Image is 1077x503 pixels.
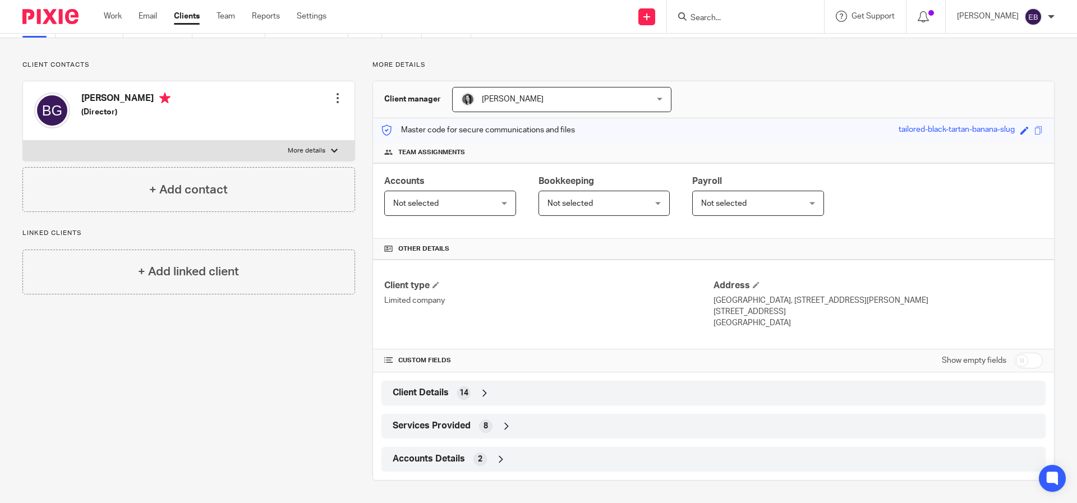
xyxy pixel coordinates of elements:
p: Limited company [384,295,714,306]
img: svg%3E [1024,8,1042,26]
h4: + Add linked client [138,263,239,280]
a: Team [217,11,235,22]
a: Email [139,11,157,22]
input: Search [689,13,790,24]
p: Master code for secure communications and files [381,124,575,136]
span: 8 [484,421,488,432]
h5: (Director) [81,107,171,118]
a: Settings [297,11,326,22]
span: Not selected [701,200,747,207]
p: More details [288,146,325,155]
p: [GEOGRAPHIC_DATA], [STREET_ADDRESS][PERSON_NAME] [714,295,1043,306]
span: Team assignments [398,148,465,157]
span: Payroll [692,177,722,186]
span: 14 [459,387,468,399]
i: Primary [159,93,171,104]
p: [GEOGRAPHIC_DATA] [714,317,1043,329]
img: svg%3E [34,93,70,128]
span: Bookkeeping [538,177,594,186]
p: [PERSON_NAME] [957,11,1019,22]
span: Accounts Details [393,453,465,465]
img: brodie%203%20small.jpg [461,93,475,106]
label: Show empty fields [942,355,1006,366]
span: Services Provided [393,420,471,432]
span: Get Support [852,12,895,20]
h4: [PERSON_NAME] [81,93,171,107]
div: tailored-black-tartan-banana-slug [899,124,1015,137]
p: [STREET_ADDRESS] [714,306,1043,317]
img: Pixie [22,9,79,24]
p: More details [372,61,1055,70]
span: Not selected [547,200,593,207]
h3: Client manager [384,94,441,105]
span: Not selected [393,200,439,207]
span: [PERSON_NAME] [482,95,544,103]
a: Reports [252,11,280,22]
h4: Address [714,280,1043,292]
h4: Client type [384,280,714,292]
a: Clients [174,11,200,22]
p: Linked clients [22,229,355,238]
span: Other details [398,244,449,253]
p: Client contacts [22,61,355,70]
span: Client Details [393,387,449,399]
h4: + Add contact [149,181,228,199]
span: Accounts [384,177,425,186]
a: Work [104,11,122,22]
h4: CUSTOM FIELDS [384,356,714,365]
span: 2 [478,454,482,465]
